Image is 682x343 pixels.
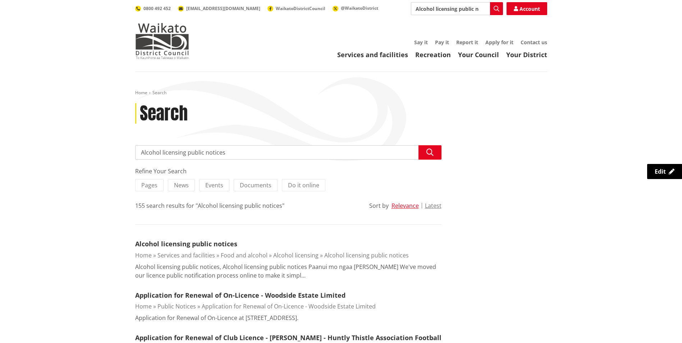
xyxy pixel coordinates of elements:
nav: breadcrumb [135,90,547,96]
div: Refine Your Search [135,167,441,175]
span: Search [152,90,166,96]
span: Events [205,181,223,189]
button: Relevance [392,202,419,209]
a: Alcohol licensing [273,251,319,259]
a: Pay it [435,39,449,46]
a: 0800 492 452 [135,5,171,12]
a: Food and alcohol [221,251,267,259]
a: [EMAIL_ADDRESS][DOMAIN_NAME] [178,5,260,12]
a: Services and facilities [337,50,408,59]
span: Do it online [288,181,319,189]
span: Documents [240,181,271,189]
div: 155 search results for "Alcohol licensing public notices" [135,201,284,210]
a: Your Council [458,50,499,59]
a: Application for Renewal of On-Licence - Woodside Estate Limited [202,302,376,310]
div: Sort by [369,201,389,210]
span: [EMAIL_ADDRESS][DOMAIN_NAME] [186,5,260,12]
a: Public Notices [157,302,196,310]
a: Services and facilities [157,251,215,259]
a: Home [135,251,152,259]
a: @WaikatoDistrict [333,5,378,11]
h1: Search [140,103,188,124]
a: WaikatoDistrictCouncil [267,5,325,12]
a: Contact us [521,39,547,46]
a: Report it [456,39,478,46]
span: News [174,181,189,189]
span: Pages [141,181,157,189]
span: WaikatoDistrictCouncil [276,5,325,12]
p: Application for Renewal of On-Licence at [STREET_ADDRESS]. [135,314,298,322]
img: Waikato District Council - Te Kaunihera aa Takiwaa o Waikato [135,23,189,59]
a: Apply for it [485,39,513,46]
p: Alcohol licensing public notices, Alcohol licensing public notices Paanui mo ngaa [PERSON_NAME] W... [135,262,441,280]
input: Search input [135,145,441,160]
span: @WaikatoDistrict [341,5,378,11]
a: Home [135,302,152,310]
a: Alcohol licensing public notices [135,239,237,248]
a: Application for Renewal of On-Licence - Woodside Estate Limited [135,291,345,299]
button: Latest [425,202,441,209]
a: Recreation [415,50,451,59]
a: Your District [506,50,547,59]
span: Edit [655,168,666,175]
input: Search input [411,2,503,15]
a: Account [507,2,547,15]
a: Edit [647,164,682,179]
a: Alcohol licensing public notices [324,251,409,259]
a: Home [135,90,147,96]
span: 0800 492 452 [143,5,171,12]
a: Say it [414,39,428,46]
